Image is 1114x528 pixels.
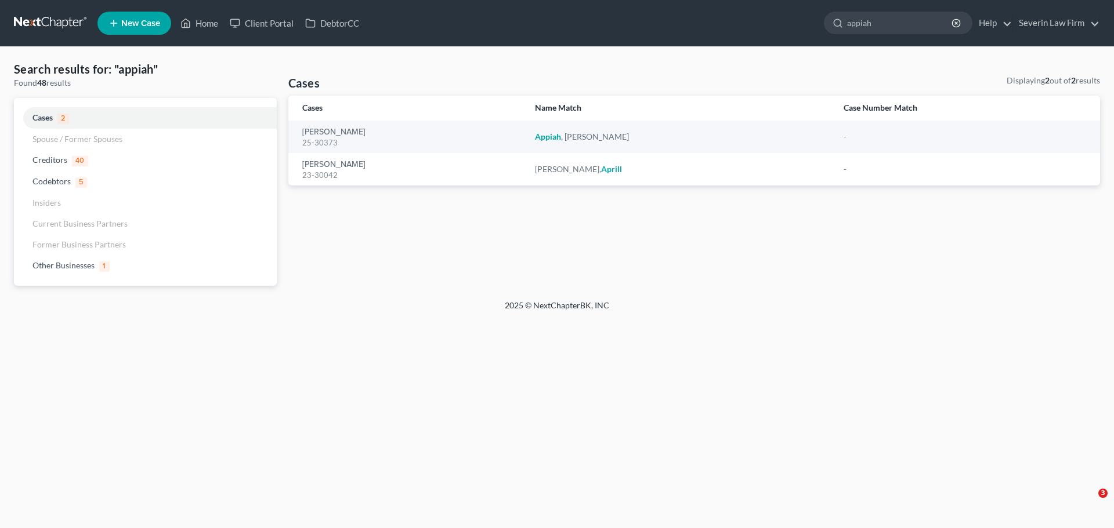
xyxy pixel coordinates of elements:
div: - [844,131,1086,143]
span: Creditors [32,155,67,165]
span: 5 [75,177,87,188]
span: Cases [32,112,53,122]
a: Home [175,13,224,34]
a: Severin Law Firm [1013,13,1099,34]
span: 2 [57,114,69,124]
a: Help [973,13,1012,34]
h4: Search results for: "appiah" [14,61,277,77]
div: 23-30042 [302,170,516,181]
span: Insiders [32,198,61,207]
a: Client Portal [224,13,299,34]
strong: 48 [37,78,46,88]
a: DebtorCC [299,13,365,34]
span: Current Business Partners [32,219,128,228]
span: 3 [1098,489,1108,498]
a: Cases2 [14,107,277,129]
a: Other Businesses1 [14,255,277,276]
em: Aprill [601,164,622,174]
span: Codebtors [32,176,71,186]
strong: 2 [1045,75,1050,85]
a: Current Business Partners [14,213,277,234]
a: Codebtors5 [14,171,277,192]
th: Case Number Match [834,96,1100,121]
span: New Case [121,19,160,28]
a: Insiders [14,192,277,213]
span: 40 [72,156,88,166]
th: Cases [288,96,526,121]
h4: Cases [288,75,320,91]
input: Search by name... [847,12,953,34]
span: 1 [99,261,110,272]
a: Creditors40 [14,150,277,171]
div: 2025 © NextChapterBK, INC [226,300,888,321]
div: [PERSON_NAME], [535,163,825,175]
span: Spouse / Former Spouses [32,134,122,144]
div: , [PERSON_NAME] [535,131,825,143]
div: - [844,163,1086,175]
th: Name Match [526,96,834,121]
div: Found results [14,77,277,89]
div: Displaying out of results [1007,75,1100,86]
strong: 2 [1071,75,1076,85]
a: Former Business Partners [14,234,277,255]
a: [PERSON_NAME] [302,128,366,136]
span: Other Businesses [32,260,95,270]
em: Appiah [535,132,561,141]
a: [PERSON_NAME] [302,161,366,169]
iframe: Intercom live chat [1075,489,1102,516]
a: Spouse / Former Spouses [14,129,277,150]
div: 25-30373 [302,137,516,148]
span: Former Business Partners [32,239,126,249]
